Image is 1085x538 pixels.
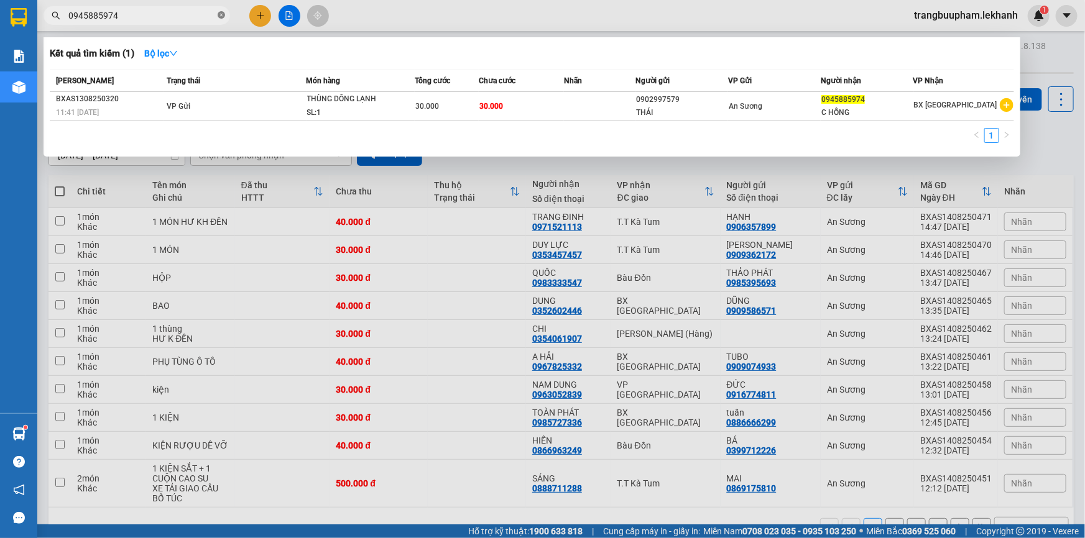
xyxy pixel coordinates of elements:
[50,47,134,60] h3: Kết quả tìm kiếm ( 1 )
[169,49,178,58] span: down
[1000,98,1013,112] span: plus-circle
[24,426,27,429] sup: 1
[13,456,25,468] span: question-circle
[728,76,752,85] span: VP Gửi
[11,40,110,58] div: 0906357899
[11,25,110,40] div: HẠNH
[167,102,190,111] span: VP Gửi
[999,128,1014,143] button: right
[914,101,997,109] span: BX [GEOGRAPHIC_DATA]
[12,81,25,94] img: warehouse-icon
[218,11,225,19] span: close-circle
[117,68,134,81] span: CC :
[1003,131,1010,139] span: right
[307,76,341,85] span: Món hàng
[11,90,219,121] div: Tên hàng: 1 MÓN HƯ KH ĐỀN ( : 1 )
[13,484,25,496] span: notification
[134,43,188,63] button: Bộ lọcdown
[307,106,400,120] div: SL: 1
[969,128,984,143] li: Previous Page
[973,131,981,139] span: left
[218,10,225,22] span: close-circle
[635,76,670,85] span: Người gửi
[68,9,215,22] input: Tìm tên, số ĐT hoặc mã đơn
[56,76,114,85] span: [PERSON_NAME]
[821,106,913,119] div: C HỒNG
[144,48,178,58] strong: Bộ lọc
[12,50,25,63] img: solution-icon
[11,12,30,25] span: Gửi:
[11,8,27,27] img: logo-vxr
[307,93,400,106] div: THÙNG DÔNG LẠNH
[564,76,582,85] span: Nhãn
[119,25,219,40] div: TRANG ĐINH
[13,512,25,524] span: message
[729,102,762,111] span: An Sương
[119,12,149,25] span: Nhận:
[821,95,865,104] span: 0945885974
[984,128,999,143] li: 1
[636,106,727,119] div: THÁI
[636,93,727,106] div: 0902997579
[119,11,219,25] div: T.T Kà Tum
[479,76,515,85] span: Chưa cước
[913,76,944,85] span: VP Nhận
[52,11,60,20] span: search
[56,108,99,117] span: 11:41 [DATE]
[12,427,25,440] img: warehouse-icon
[969,128,984,143] button: left
[985,129,999,142] a: 1
[479,102,503,111] span: 30.000
[119,40,219,58] div: 0971521113
[56,93,163,106] div: BXAS1308250320
[117,65,220,83] div: 40.000
[167,76,200,85] span: Trạng thái
[415,76,450,85] span: Tổng cước
[11,11,110,25] div: An Sương
[999,128,1014,143] li: Next Page
[821,76,861,85] span: Người nhận
[415,102,439,111] span: 30.000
